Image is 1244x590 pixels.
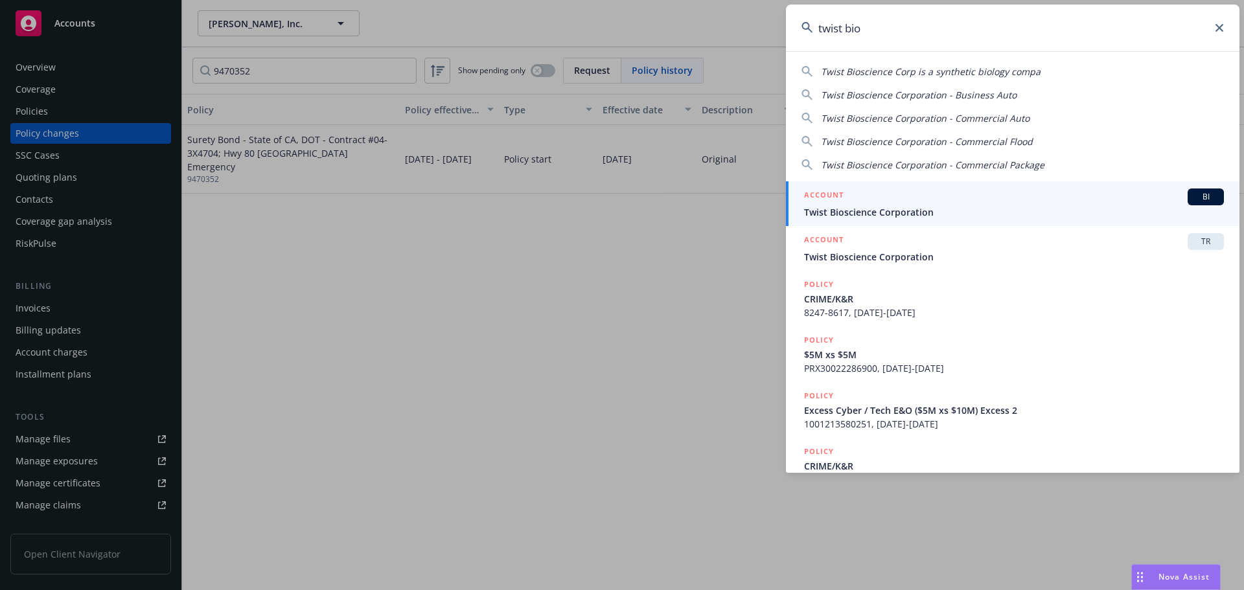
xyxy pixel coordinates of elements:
div: Drag to move [1132,565,1148,589]
a: POLICYCRIME/K&R8247-8617, [DATE]-[DATE] [786,271,1239,326]
h5: POLICY [804,445,834,458]
span: BI [1193,191,1219,203]
span: CRIME/K&R [804,292,1224,306]
input: Search... [786,5,1239,51]
span: Excess Cyber / Tech E&O ($5M xs $10M) Excess 2 [804,403,1224,417]
span: 8247-8617, [DATE]-[DATE] [804,306,1224,319]
span: Twist Bioscience Corporation - Business Auto [821,89,1017,101]
h5: POLICY [804,278,834,291]
button: Nova Assist [1131,564,1221,590]
a: ACCOUNTBITwist Bioscience Corporation [786,181,1239,226]
a: POLICY$5M xs $5MPRX30022286900, [DATE]-[DATE] [786,326,1239,382]
span: PRX30022286900, [DATE]-[DATE] [804,361,1224,375]
span: Twist Bioscience Corp is a synthetic biology compa [821,65,1041,78]
span: TR [1193,236,1219,247]
span: Twist Bioscience Corporation [804,250,1224,264]
h5: POLICY [804,334,834,346]
h5: ACCOUNT [804,233,844,249]
h5: ACCOUNT [804,188,844,204]
span: Twist Bioscience Corporation - Commercial Package [821,159,1044,171]
a: POLICYExcess Cyber / Tech E&O ($5M xs $10M) Excess 21001213580251, [DATE]-[DATE] [786,382,1239,438]
a: ACCOUNTTRTwist Bioscience Corporation [786,226,1239,271]
a: POLICYCRIME/K&R [786,438,1239,494]
span: Twist Bioscience Corporation - Commercial Flood [821,135,1033,148]
span: 1001213580251, [DATE]-[DATE] [804,417,1224,431]
span: CRIME/K&R [804,459,1224,473]
span: Twist Bioscience Corporation [804,205,1224,219]
span: $5M xs $5M [804,348,1224,361]
h5: POLICY [804,389,834,402]
span: Twist Bioscience Corporation - Commercial Auto [821,112,1030,124]
span: Nova Assist [1158,571,1210,582]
